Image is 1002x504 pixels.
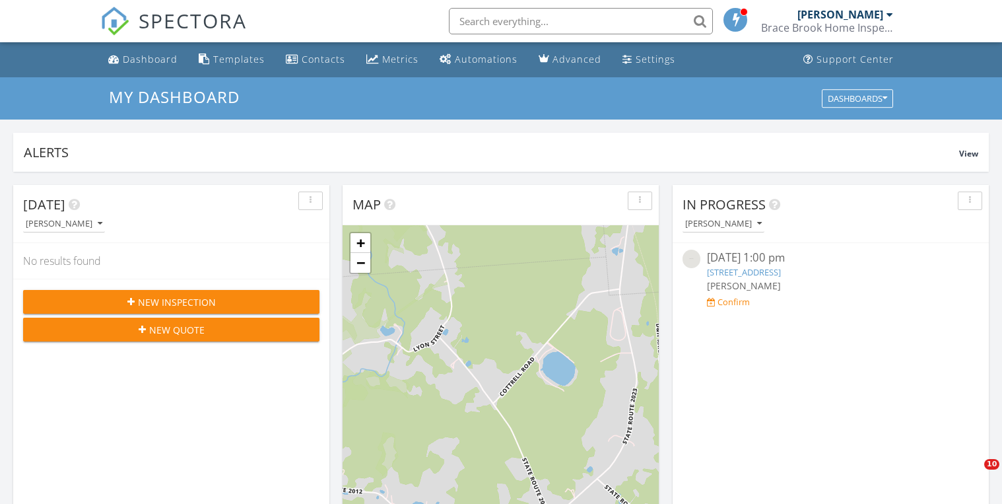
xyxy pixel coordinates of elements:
span: New Inspection [138,295,216,309]
a: Confirm [707,296,750,308]
span: Map [352,196,381,213]
div: Advanced [552,53,601,65]
span: In Progress [683,196,766,213]
span: SPECTORA [139,7,247,34]
img: streetview [683,250,700,268]
div: [PERSON_NAME] [26,219,102,229]
div: Contacts [302,53,345,65]
a: Support Center [798,48,899,72]
div: Brace Brook Home Inspections LLC. [761,21,893,34]
button: [PERSON_NAME] [683,215,764,233]
a: Zoom out [351,253,370,273]
img: The Best Home Inspection Software - Spectora [100,7,129,36]
div: [DATE] 1:00 pm [707,250,954,266]
span: View [959,148,978,159]
span: My Dashboard [109,86,240,108]
a: Dashboard [103,48,183,72]
a: Automations (Basic) [434,48,523,72]
div: Settings [636,53,675,65]
span: [PERSON_NAME] [707,279,781,292]
div: Support Center [817,53,894,65]
div: [PERSON_NAME] [797,8,883,21]
a: Metrics [361,48,424,72]
a: SPECTORA [100,18,247,46]
a: Zoom in [351,233,370,253]
div: Automations [455,53,518,65]
iframe: Intercom live chat [957,459,989,491]
a: [DATE] 1:00 pm [STREET_ADDRESS] [PERSON_NAME] Confirm [683,250,979,308]
button: Dashboards [822,89,893,108]
input: Search everything... [449,8,713,34]
button: New Inspection [23,290,319,314]
div: No results found [13,243,329,279]
div: Alerts [24,143,959,161]
a: Contacts [281,48,351,72]
a: Advanced [533,48,607,72]
a: Settings [617,48,681,72]
div: Confirm [718,297,750,307]
a: Templates [193,48,270,72]
a: [STREET_ADDRESS] [707,266,781,278]
div: Metrics [382,53,418,65]
div: Dashboard [123,53,178,65]
span: [DATE] [23,196,65,213]
button: New Quote [23,318,319,342]
div: Dashboards [828,94,887,103]
div: Templates [213,53,265,65]
div: [PERSON_NAME] [685,219,762,229]
button: [PERSON_NAME] [23,215,105,233]
span: 10 [984,459,999,470]
span: New Quote [149,323,205,337]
